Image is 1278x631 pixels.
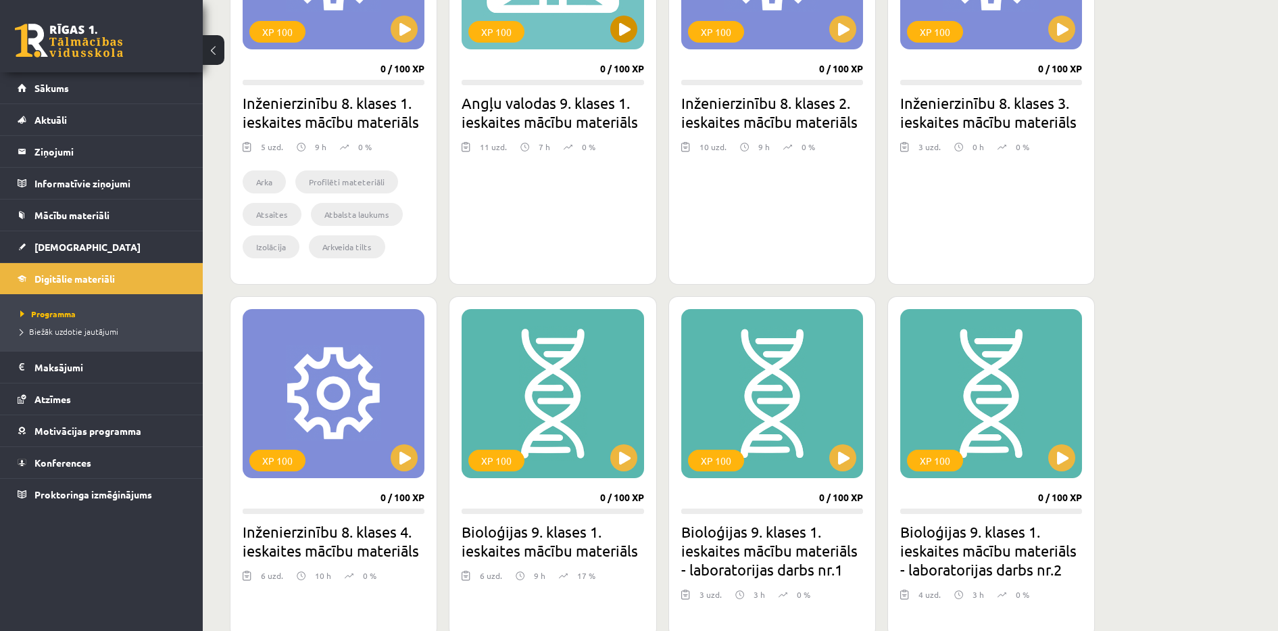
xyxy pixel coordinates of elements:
[1016,141,1029,153] p: 0 %
[973,141,984,153] p: 0 h
[34,168,186,199] legend: Informatīvie ziņojumi
[681,522,863,579] h2: Bioloģijas 9. klases 1. ieskaites mācību materiāls - laboratorijas darbs nr.1
[34,82,69,94] span: Sākums
[18,415,186,446] a: Motivācijas programma
[249,21,305,43] div: XP 100
[918,588,941,609] div: 4 uzd.
[34,136,186,167] legend: Ziņojumi
[34,488,152,500] span: Proktoringa izmēģinājums
[20,326,118,337] span: Biežāk uzdotie jautājumi
[243,235,299,258] li: Izolācija
[20,325,189,337] a: Biežāk uzdotie jautājumi
[688,21,744,43] div: XP 100
[20,308,189,320] a: Programma
[18,136,186,167] a: Ziņojumi
[699,588,722,609] div: 3 uzd.
[462,522,643,560] h2: Bioloģijas 9. klases 1. ieskaites mācību materiāls
[468,21,524,43] div: XP 100
[18,263,186,294] a: Digitālie materiāli
[15,24,123,57] a: Rīgas 1. Tālmācības vidusskola
[973,588,984,601] p: 3 h
[468,450,524,471] div: XP 100
[34,114,67,126] span: Aktuāli
[243,522,424,560] h2: Inženierzinību 8. klases 4. ieskaites mācību materiāls
[758,141,770,153] p: 9 h
[243,203,301,226] li: Atsaites
[754,588,765,601] p: 3 h
[480,569,502,590] div: 6 uzd.
[34,352,186,383] legend: Maksājumi
[534,569,545,582] p: 9 h
[802,141,815,153] p: 0 %
[539,141,550,153] p: 7 h
[688,450,744,471] div: XP 100
[18,168,186,199] a: Informatīvie ziņojumi
[249,450,305,471] div: XP 100
[18,352,186,383] a: Maksājumi
[358,141,372,153] p: 0 %
[34,425,141,437] span: Motivācijas programma
[34,241,141,253] span: [DEMOGRAPHIC_DATA]
[34,273,115,285] span: Digitālie materiāli
[309,235,385,258] li: Arkveida tilts
[363,569,376,582] p: 0 %
[34,393,71,405] span: Atzīmes
[34,209,109,221] span: Mācību materiāli
[34,457,91,469] span: Konferences
[295,170,398,193] li: Profilēti mateteriāli
[315,569,331,582] p: 10 h
[315,141,326,153] p: 9 h
[243,170,286,193] li: Arka
[311,203,403,226] li: Atbalsta laukums
[18,104,186,135] a: Aktuāli
[18,200,186,231] a: Mācību materiāli
[18,231,186,262] a: [DEMOGRAPHIC_DATA]
[582,141,595,153] p: 0 %
[900,522,1082,579] h2: Bioloģijas 9. klases 1. ieskaites mācību materiāls - laboratorijas darbs nr.2
[918,141,941,161] div: 3 uzd.
[907,21,963,43] div: XP 100
[1016,588,1029,601] p: 0 %
[261,141,283,161] div: 5 uzd.
[681,93,863,131] h2: Inženierzinību 8. klases 2. ieskaites mācību materiāls
[18,479,186,510] a: Proktoringa izmēģinājums
[577,569,595,582] p: 17 %
[18,72,186,103] a: Sākums
[900,93,1082,131] h2: Inženierzinību 8. klases 3. ieskaites mācību materiāls
[480,141,507,161] div: 11 uzd.
[18,447,186,478] a: Konferences
[907,450,963,471] div: XP 100
[243,93,424,131] h2: Inženierzinību 8. klases 1. ieskaites mācību materiāls
[261,569,283,590] div: 6 uzd.
[797,588,810,601] p: 0 %
[699,141,727,161] div: 10 uzd.
[462,93,643,131] h2: Angļu valodas 9. klases 1. ieskaites mācību materiāls
[18,383,186,415] a: Atzīmes
[20,308,76,319] span: Programma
